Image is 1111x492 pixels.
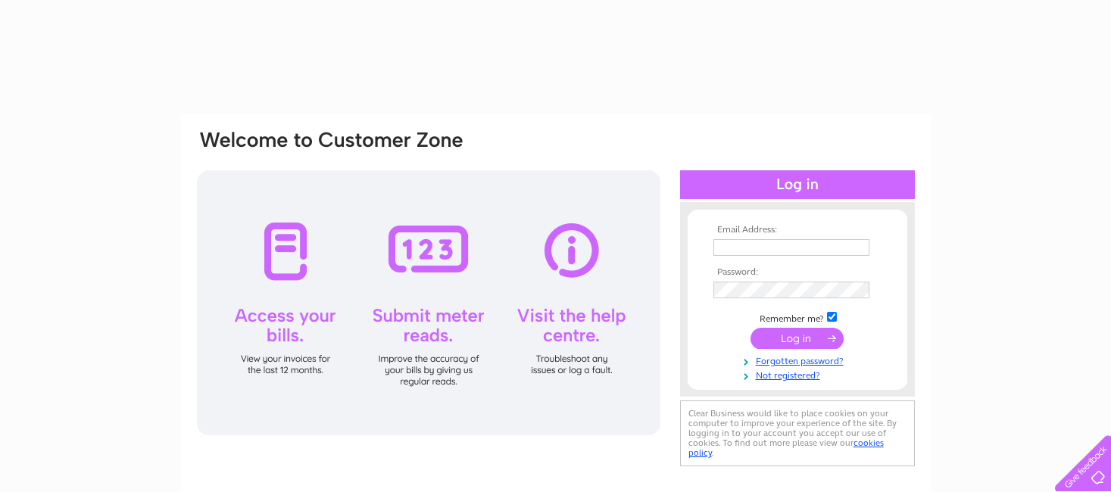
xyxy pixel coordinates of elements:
[713,353,885,367] a: Forgotten password?
[710,225,885,235] th: Email Address:
[710,267,885,278] th: Password:
[680,400,915,466] div: Clear Business would like to place cookies on your computer to improve your experience of the sit...
[688,438,884,458] a: cookies policy
[713,367,885,381] a: Not registered?
[710,310,885,325] td: Remember me?
[751,328,844,349] input: Submit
